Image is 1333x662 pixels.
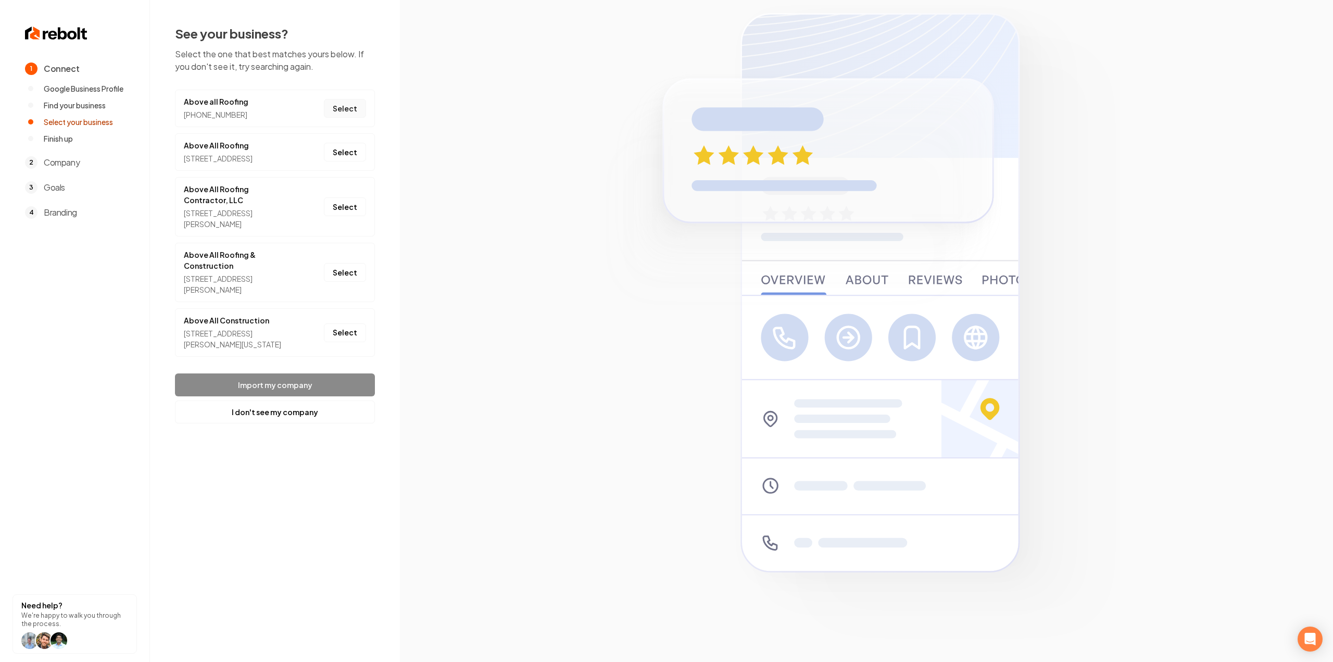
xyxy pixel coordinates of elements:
[324,323,366,342] button: Select
[44,181,65,194] span: Goals
[25,181,37,194] span: 3
[44,133,73,144] span: Finish up
[175,25,375,42] h2: See your business?
[44,156,80,169] span: Company
[51,632,67,649] img: help icon arwin
[324,99,366,118] button: Select
[184,184,293,206] a: Above All Roofing Contractor, LLC
[184,315,293,326] a: Above All Construction
[25,25,87,42] img: Rebolt Logo
[184,96,248,107] a: Above all Roofing
[44,63,79,75] span: Connect
[25,63,37,75] span: 1
[44,117,113,127] span: Select your business
[175,48,375,73] p: Select the one that best matches yours below. If you don't see it, try searching again.
[12,594,137,654] button: Need help?We're happy to walk you through the process.help icon Willhelp icon Willhelp icon arwin
[324,197,366,216] button: Select
[21,601,62,610] strong: Need help?
[44,100,106,110] span: Find your business
[44,206,77,219] span: Branding
[184,273,293,295] div: [STREET_ADDRESS][PERSON_NAME]
[21,611,128,628] p: We're happy to walk you through the process.
[184,249,293,271] a: Above All Roofing & Construction
[184,109,248,120] div: [PHONE_NUMBER]
[184,153,253,164] div: [STREET_ADDRESS]
[44,83,123,94] span: Google Business Profile
[324,143,366,161] button: Select
[21,632,38,649] img: help icon Will
[25,206,37,219] span: 4
[1298,627,1323,652] div: Open Intercom Messenger
[184,140,253,151] a: Above All Roofing
[184,208,293,230] div: [STREET_ADDRESS][PERSON_NAME]
[324,263,366,282] button: Select
[25,156,37,169] span: 2
[36,632,53,649] img: help icon Will
[175,401,375,423] button: I don't see my company
[184,328,293,350] div: [STREET_ADDRESS][PERSON_NAME][US_STATE]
